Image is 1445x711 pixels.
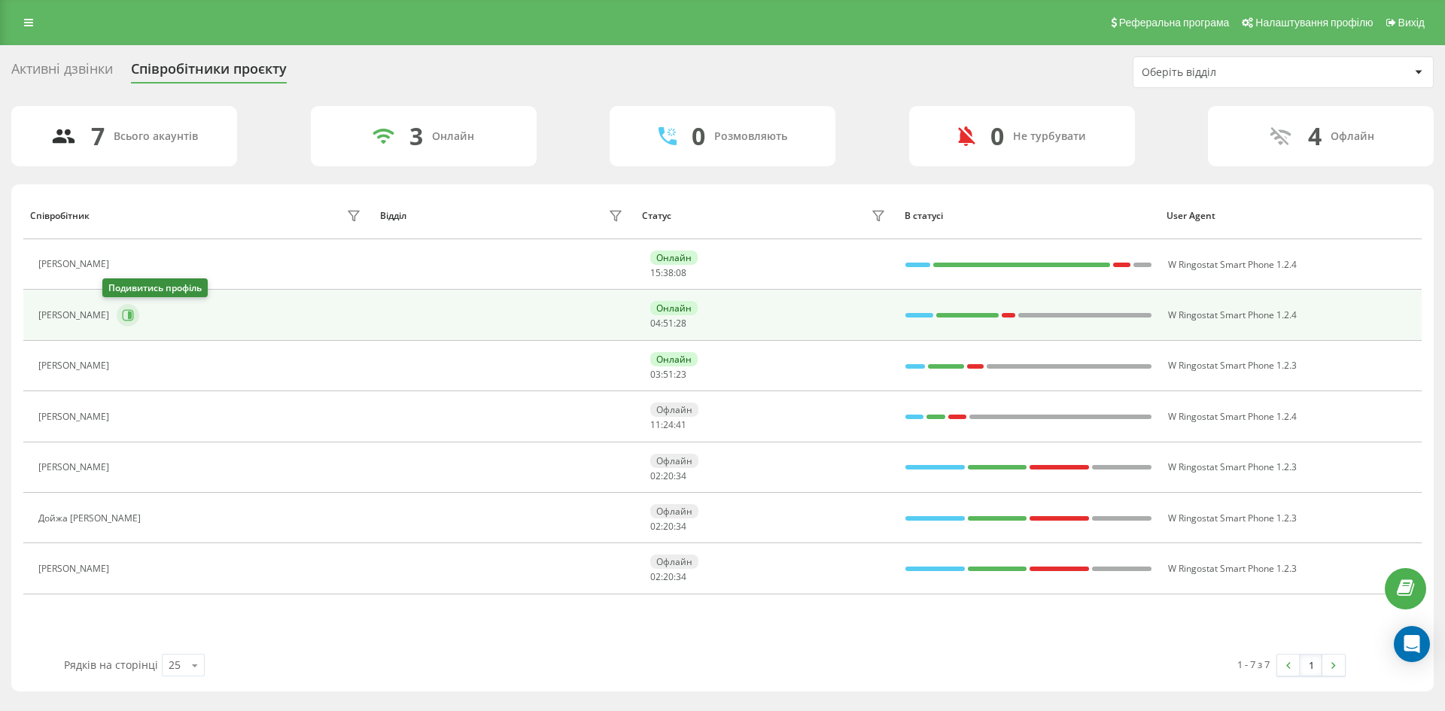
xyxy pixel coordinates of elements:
[409,122,423,150] div: 3
[650,352,698,366] div: Онлайн
[64,658,158,672] span: Рядків на сторінці
[663,266,674,279] span: 38
[650,521,686,532] div: : :
[1168,359,1297,372] span: W Ringostat Smart Phone 1.2.3
[1168,512,1297,524] span: W Ringostat Smart Phone 1.2.3
[650,317,661,330] span: 04
[990,122,1004,150] div: 0
[676,418,686,431] span: 41
[1168,562,1297,575] span: W Ringostat Smart Phone 1.2.3
[1237,657,1270,672] div: 1 - 7 з 7
[650,572,686,582] div: : :
[11,61,113,84] div: Активні дзвінки
[114,130,198,143] div: Всього акаунтів
[1168,308,1297,321] span: W Ringostat Smart Phone 1.2.4
[676,317,686,330] span: 28
[663,368,674,381] span: 51
[650,570,661,583] span: 02
[131,61,287,84] div: Співробітники проєкту
[676,368,686,381] span: 23
[1168,410,1297,423] span: W Ringostat Smart Phone 1.2.4
[650,318,686,329] div: : :
[1168,460,1297,473] span: W Ringostat Smart Phone 1.2.3
[1167,211,1415,221] div: User Agent
[650,368,661,381] span: 03
[1398,17,1425,29] span: Вихід
[38,513,144,524] div: Дойжа [PERSON_NAME]
[650,251,698,265] div: Онлайн
[91,122,105,150] div: 7
[1013,130,1086,143] div: Не турбувати
[650,301,698,315] div: Онлайн
[650,454,698,468] div: Офлайн
[1308,122,1322,150] div: 4
[38,360,113,371] div: [PERSON_NAME]
[380,211,406,221] div: Відділ
[642,211,671,221] div: Статус
[30,211,90,221] div: Співробітник
[432,130,474,143] div: Онлайн
[1255,17,1373,29] span: Налаштування профілю
[1300,655,1322,676] a: 1
[650,266,661,279] span: 15
[676,469,686,482] span: 34
[169,658,181,673] div: 25
[663,418,674,431] span: 24
[650,418,661,431] span: 11
[650,369,686,380] div: : :
[650,403,698,417] div: Офлайн
[676,520,686,533] span: 34
[38,564,113,574] div: [PERSON_NAME]
[38,259,113,269] div: [PERSON_NAME]
[650,471,686,482] div: : :
[650,420,686,430] div: : :
[714,130,787,143] div: Розмовляють
[650,469,661,482] span: 02
[102,278,208,297] div: Подивитись профіль
[692,122,705,150] div: 0
[650,520,661,533] span: 02
[1142,66,1322,79] div: Оберіть відділ
[38,462,113,472] div: [PERSON_NAME]
[663,317,674,330] span: 51
[650,504,698,518] div: Офлайн
[1331,130,1374,143] div: Офлайн
[650,268,686,278] div: : :
[1119,17,1230,29] span: Реферальна програма
[38,412,113,422] div: [PERSON_NAME]
[1394,626,1430,662] div: Open Intercom Messenger
[650,555,698,569] div: Офлайн
[663,570,674,583] span: 20
[38,310,113,321] div: [PERSON_NAME]
[1168,258,1297,271] span: W Ringostat Smart Phone 1.2.4
[663,520,674,533] span: 20
[663,469,674,482] span: 20
[676,266,686,279] span: 08
[905,211,1153,221] div: В статусі
[676,570,686,583] span: 34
